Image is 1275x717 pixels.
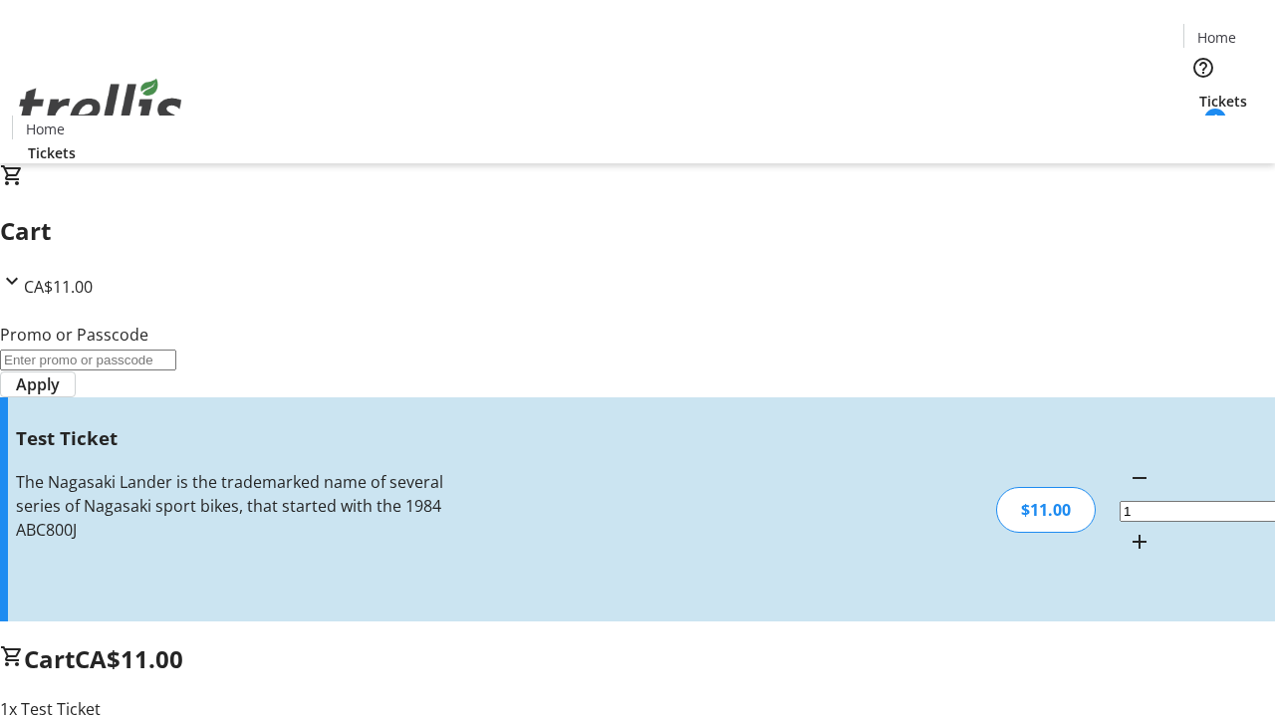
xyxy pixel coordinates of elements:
[28,142,76,163] span: Tickets
[16,372,60,396] span: Apply
[1183,48,1223,88] button: Help
[1184,27,1248,48] a: Home
[24,276,93,298] span: CA$11.00
[16,424,451,452] h3: Test Ticket
[13,119,77,139] a: Home
[1120,522,1159,562] button: Increment by one
[1183,112,1223,151] button: Cart
[26,119,65,139] span: Home
[12,57,189,156] img: Orient E2E Organization PY8owYgghp's Logo
[75,642,183,675] span: CA$11.00
[12,142,92,163] a: Tickets
[16,470,451,542] div: The Nagasaki Lander is the trademarked name of several series of Nagasaki sport bikes, that start...
[996,487,1096,533] div: $11.00
[1199,91,1247,112] span: Tickets
[1120,458,1159,498] button: Decrement by one
[1197,27,1236,48] span: Home
[1183,91,1263,112] a: Tickets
